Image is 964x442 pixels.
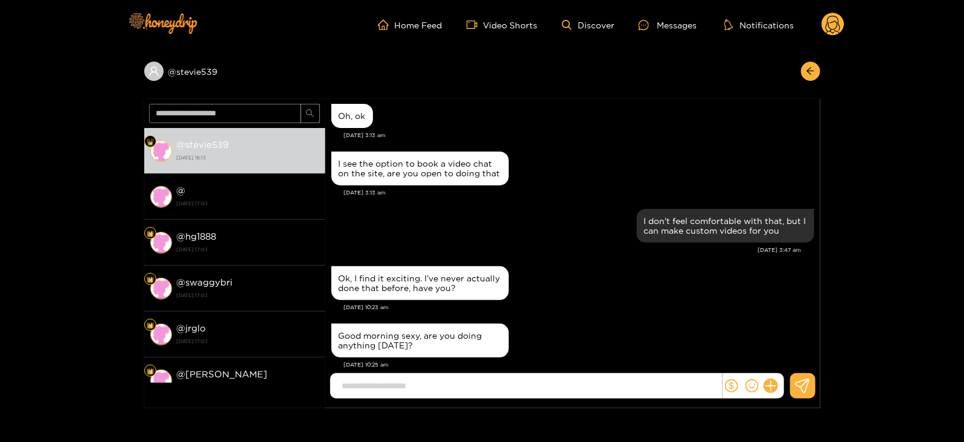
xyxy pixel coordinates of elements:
[639,18,697,32] div: Messages
[745,379,759,392] span: smile
[177,277,233,287] strong: @ swaggybri
[147,322,154,329] img: Fan Level
[177,231,217,242] strong: @ hg1888
[150,140,172,162] img: conversation
[467,19,484,30] span: video-camera
[147,138,154,146] img: Fan Level
[177,369,268,379] strong: @ [PERSON_NAME]
[177,336,319,347] strong: [DATE] 17:03
[725,379,738,392] span: dollar
[177,185,186,196] strong: @
[467,19,538,30] a: Video Shorts
[150,186,172,208] img: conversation
[331,324,509,357] div: Sep. 19, 10:25 am
[378,19,442,30] a: Home Feed
[339,274,502,293] div: Ok, I find it exciting. I’ve never actually done that before, have you?
[344,188,814,197] div: [DATE] 3:13 am
[331,152,509,185] div: Sep. 19, 3:13 am
[344,131,814,139] div: [DATE] 3:13 am
[147,230,154,237] img: Fan Level
[177,323,206,333] strong: @ jrglo
[148,66,159,77] span: user
[644,216,807,235] div: I don't feel comfortable with that, but I can make custom videos for you
[339,111,366,121] div: Oh, ok
[331,104,373,128] div: Sep. 19, 3:13 am
[806,66,815,77] span: arrow-left
[144,62,325,81] div: @stevie539
[344,303,814,312] div: [DATE] 10:23 am
[305,109,314,119] span: search
[177,382,319,392] strong: [DATE] 17:03
[147,276,154,283] img: Fan Level
[331,266,509,300] div: Sep. 19, 10:23 am
[177,198,319,209] strong: [DATE] 17:03
[150,278,172,299] img: conversation
[339,331,502,350] div: Good morning sexy, are you doing anything [DATE]?
[150,324,172,345] img: conversation
[177,244,319,255] strong: [DATE] 17:03
[150,370,172,391] img: conversation
[562,20,614,30] a: Discover
[378,19,395,30] span: home
[637,209,814,243] div: Sep. 19, 3:47 am
[177,152,319,163] strong: [DATE] 16:13
[301,104,320,123] button: search
[721,19,797,31] button: Notifications
[801,62,820,81] button: arrow-left
[339,159,502,178] div: I see the option to book a video chat on the site, are you open to doing that
[177,139,229,150] strong: @ stevie539
[147,368,154,375] img: Fan Level
[723,377,741,395] button: dollar
[150,232,172,254] img: conversation
[331,246,802,254] div: [DATE] 3:47 am
[344,360,814,369] div: [DATE] 10:25 am
[177,290,319,301] strong: [DATE] 17:03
